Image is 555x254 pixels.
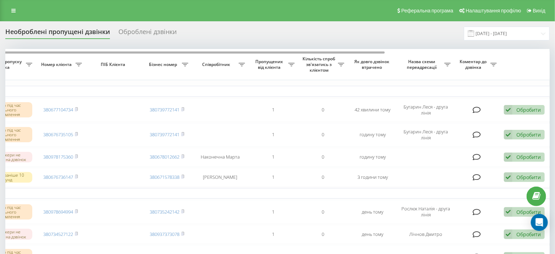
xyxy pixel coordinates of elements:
span: Коментар до дзвінка [458,59,490,70]
td: 1 [249,225,298,244]
td: день тому [348,225,398,244]
td: годину тому [348,148,398,167]
td: 0 [298,200,348,223]
a: 380734527122 [43,231,73,237]
a: 380735242142 [150,209,179,215]
td: 3 години тому [348,168,398,187]
span: Назва схеми переадресації [401,59,444,70]
a: 380739772141 [150,106,179,113]
div: Оброблені дзвінки [118,28,177,39]
div: Обробити [516,174,541,181]
span: Пропущених від клієнта [252,59,288,70]
td: 1 [249,148,298,167]
div: Обробити [516,106,541,113]
span: Номер клієнта [39,62,76,67]
span: Як довго дзвінок втрачено [354,59,392,70]
div: Обробити [516,154,541,160]
td: 0 [298,98,348,122]
a: 380677104734 [43,106,73,113]
span: Співробітник [195,62,239,67]
div: Open Intercom Messenger [531,214,548,231]
a: 380671578338 [150,174,179,180]
div: Необроблені пропущені дзвінки [5,28,110,39]
td: Бугарин Леся - друга лінія [398,123,454,147]
span: Кількість спроб зв'язатись з клієнтом [302,56,338,73]
td: 0 [298,168,348,187]
a: 380676736147 [43,174,73,180]
a: 380978694994 [43,209,73,215]
td: 1 [249,98,298,122]
td: Бугарин Леся - друга лінія [398,98,454,122]
a: 380739772141 [150,131,179,138]
span: Бізнес номер [146,62,182,67]
a: 380978175360 [43,154,73,160]
td: 42 хвилини тому [348,98,398,122]
span: Вихід [533,8,545,13]
a: 380937373078 [150,231,179,237]
span: ПІБ Клієнта [91,62,136,67]
td: 1 [249,200,298,223]
div: Обробити [516,209,541,215]
span: Реферальна програма [401,8,454,13]
td: день тому [348,200,398,223]
span: Налаштування профілю [466,8,521,13]
td: 0 [298,225,348,244]
td: 1 [249,168,298,187]
td: Рослюк Наталія - друга лінія [398,200,454,223]
div: Обробити [516,131,541,138]
a: 380676735105 [43,131,73,138]
td: Лічнов Дмитро [398,225,454,244]
td: 0 [298,148,348,167]
td: 1 [249,123,298,147]
td: Наконечна Марта [192,148,249,167]
div: Обробити [516,231,541,238]
td: [PERSON_NAME] [192,168,249,187]
td: годину тому [348,123,398,147]
a: 380678012662 [150,154,179,160]
td: 0 [298,123,348,147]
